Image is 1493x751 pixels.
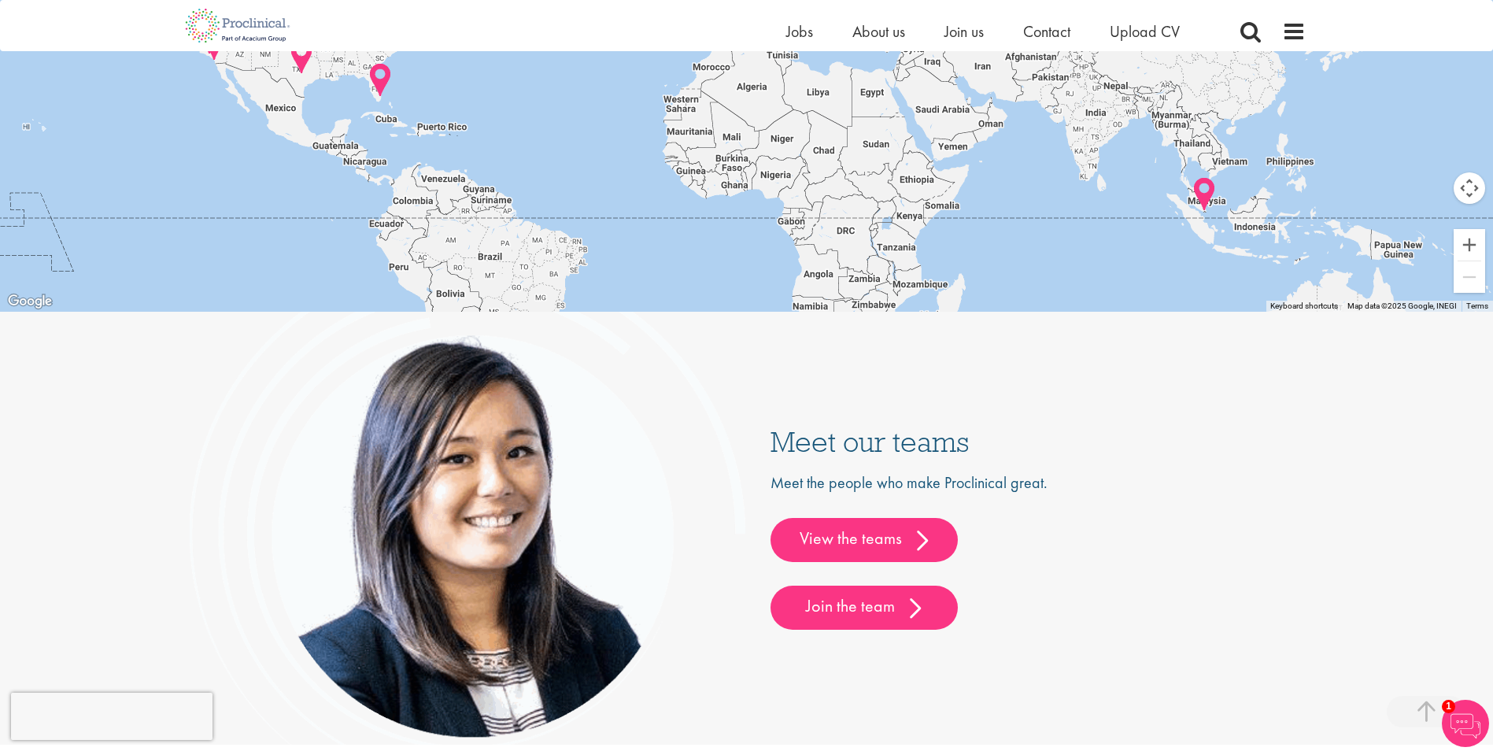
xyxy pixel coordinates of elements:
img: Google [4,291,56,312]
button: Zoom in [1454,229,1485,261]
a: Upload CV [1110,21,1180,42]
a: Contact [1023,21,1070,42]
a: Terms (opens in new tab) [1466,302,1488,310]
div: Meet the people who make Proclinical great. [771,472,1306,630]
span: Map data ©2025 Google, INEGI [1347,302,1457,310]
iframe: reCAPTCHA [11,693,212,740]
span: 1 [1442,700,1455,713]
a: Jobs [786,21,813,42]
a: About us [852,21,905,42]
a: Open this area in Google Maps (opens a new window) [4,291,56,312]
img: Chatbot [1442,700,1489,747]
button: Zoom out [1454,261,1485,293]
a: Join us [944,21,984,42]
button: Map camera controls [1454,172,1485,204]
a: Join the team [771,586,958,630]
button: Keyboard shortcuts [1270,301,1338,312]
h3: Meet our teams [771,427,1306,456]
a: View the teams [771,518,958,562]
